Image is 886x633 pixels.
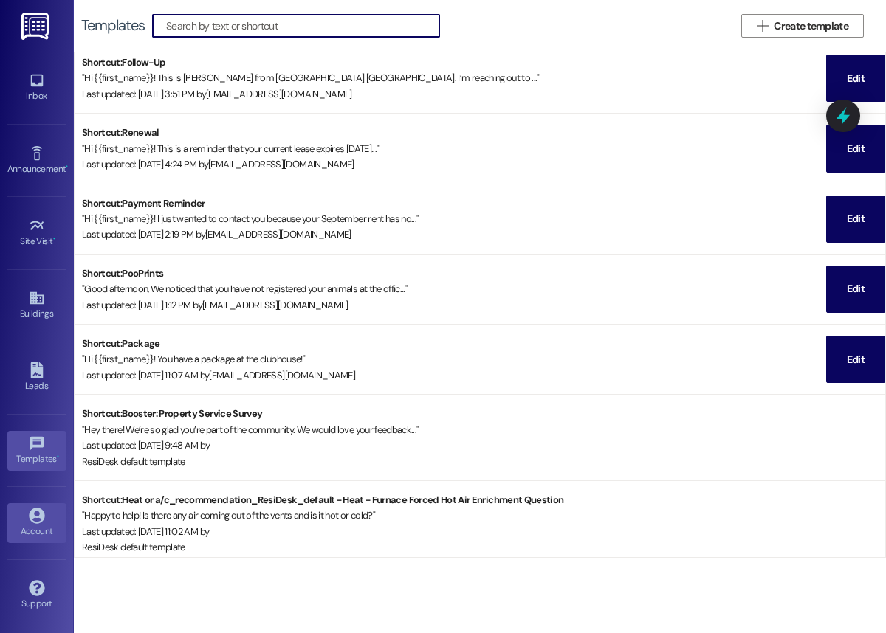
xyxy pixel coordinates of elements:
[847,211,865,226] span: Edit
[82,297,826,313] div: Last updated: [DATE] 1:12 PM by [EMAIL_ADDRESS][DOMAIN_NAME]
[826,125,885,172] button: Edit
[757,20,768,32] i: 
[82,86,826,102] div: Last updated: [DATE] 3:51 PM by [EMAIL_ADDRESS][DOMAIN_NAME]
[774,18,848,34] span: Create template
[82,524,885,539] div: Last updated: [DATE] 11:02 AM by
[57,452,59,462] span: •
[82,367,826,383] div: Last updated: [DATE] 11:07 AM by [EMAIL_ADDRESS][DOMAIN_NAME]
[7,575,66,615] a: Support
[82,422,885,437] div: " Hey there! We’re so glad you’re part of the community. We would love your feedback... "
[7,68,66,108] a: Inbox
[82,492,885,508] div: Shortcut: Heat or a/c_recommendation_ResiDesk_default - Heat - Furnace Forced Hot Air Enrichment ...
[82,55,826,70] div: Shortcut: Follow-Up
[826,266,885,313] button: Edit
[847,352,865,367] span: Edit
[7,286,66,325] a: Buildings
[847,141,865,156] span: Edit
[826,196,885,243] button: Edit
[7,431,66,471] a: Templates •
[847,71,865,86] span: Edit
[82,455,185,468] span: ResiDesk default template
[82,437,885,453] div: Last updated: [DATE] 9:48 AM by
[53,234,55,244] span: •
[741,14,864,38] button: Create template
[82,156,826,172] div: Last updated: [DATE] 4:24 PM by [EMAIL_ADDRESS][DOMAIN_NAME]
[82,141,826,156] div: " Hi {{first_name}}! This is a reminder that your current lease expires [DATE]... "
[82,508,885,523] div: " Happy to help! Is there any air coming out of the vents and is it hot or cold? "
[82,336,826,351] div: Shortcut: Package
[82,266,826,281] div: Shortcut: PooPrints
[7,213,66,253] a: Site Visit •
[826,55,885,102] button: Edit
[82,196,826,211] div: Shortcut: Payment Reminder
[82,211,826,226] div: " Hi {{first_name}}! I just wanted to contact you because your September rent has no... "
[21,13,52,40] img: ResiDesk Logo
[82,70,826,86] div: " Hi {{first_name}}! This is [PERSON_NAME] from [GEOGRAPHIC_DATA] [GEOGRAPHIC_DATA]. I’m reaching...
[166,15,439,36] input: Search by text or shortcut
[66,162,68,172] span: •
[7,358,66,398] a: Leads
[82,281,826,297] div: " Good afternoon, We noticed that you have not registered your animals at the offic... "
[7,503,66,543] a: Account
[847,281,865,297] span: Edit
[82,125,826,140] div: Shortcut: Renewal
[82,226,826,242] div: Last updated: [DATE] 2:19 PM by [EMAIL_ADDRESS][DOMAIN_NAME]
[82,351,826,367] div: " Hi {{first_name}}! You have a package at the clubhouse! "
[826,336,885,383] button: Edit
[82,541,185,553] span: ResiDesk default template
[81,18,145,33] div: Templates
[82,406,885,421] div: Shortcut: Booster: Property Service Survey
